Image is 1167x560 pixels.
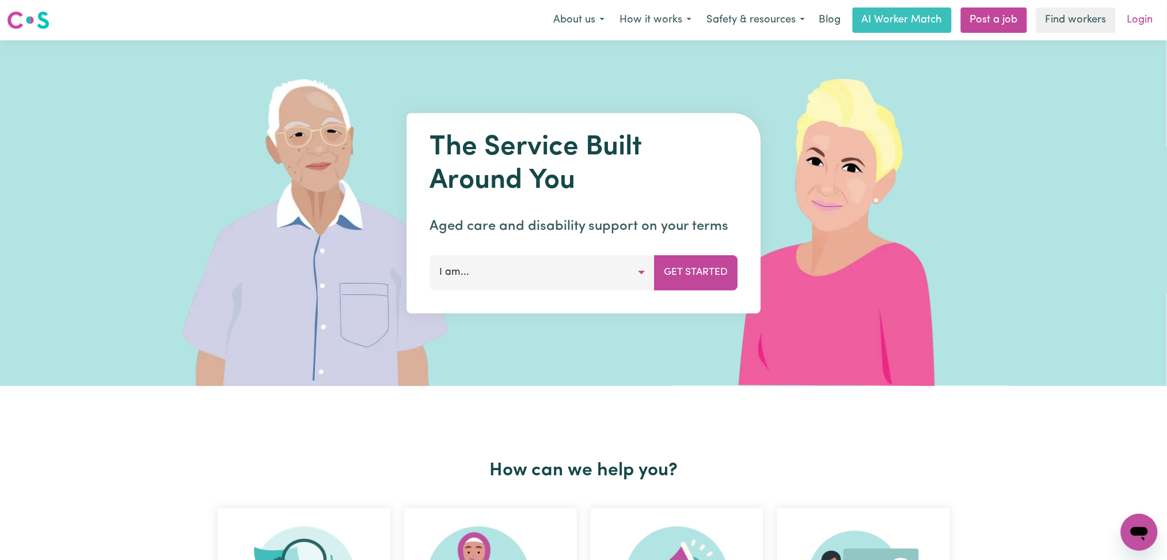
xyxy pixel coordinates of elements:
[961,7,1027,33] a: Post a job
[812,7,848,33] a: Blog
[7,7,50,33] a: Careseekers logo
[699,8,812,32] button: Safety & resources
[1121,514,1158,551] iframe: Button to launch messaging window
[612,8,699,32] button: How it works
[429,255,655,290] button: I am...
[429,216,738,237] p: Aged care and disability support on your terms
[429,131,738,198] h1: The Service Built Around You
[1120,7,1160,33] a: Login
[7,10,50,31] img: Careseekers logo
[546,8,612,32] button: About us
[853,7,952,33] a: AI Worker Match
[1036,7,1116,33] a: Find workers
[654,255,738,290] button: Get Started
[211,460,957,482] h2: How can we help you?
